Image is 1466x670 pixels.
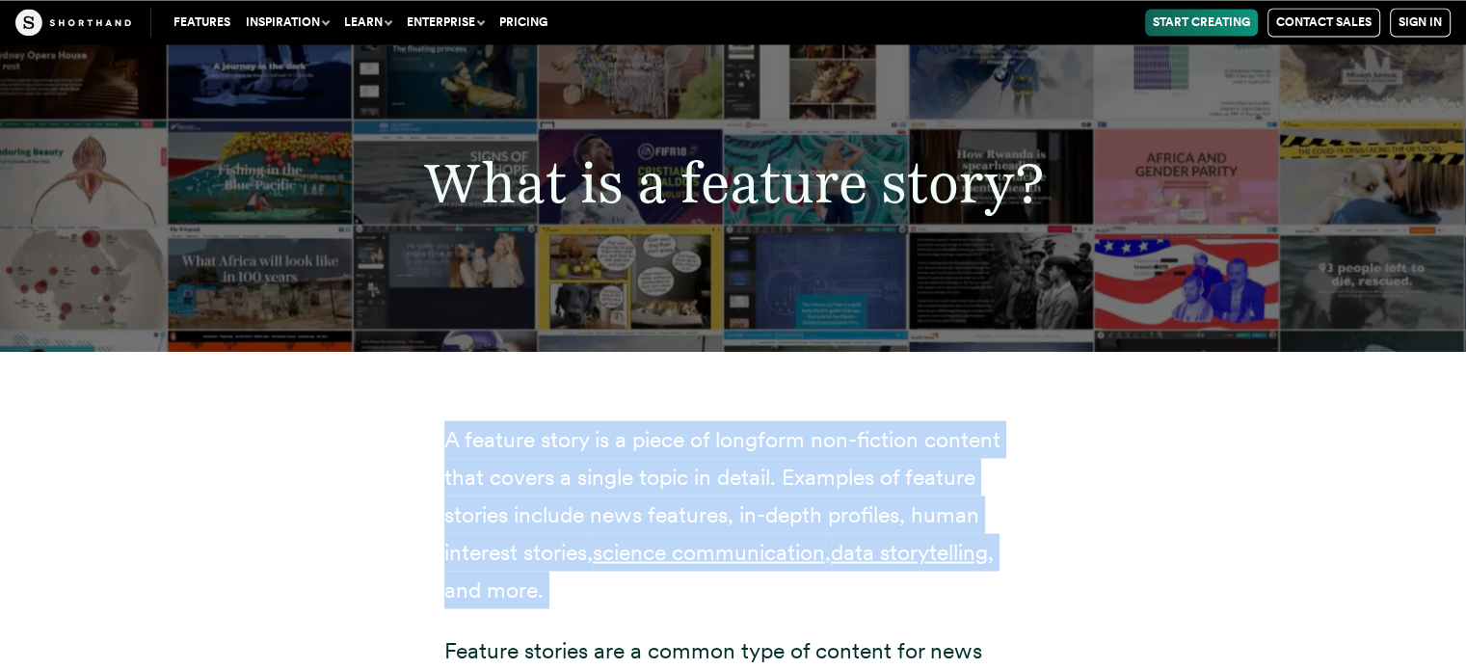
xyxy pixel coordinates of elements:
p: A feature story is a piece of longform non-fiction content that covers a single topic in detail. ... [444,420,1023,608]
a: Start Creating [1145,9,1258,36]
button: Enterprise [399,9,492,36]
a: Contact Sales [1267,8,1380,37]
img: The Craft [15,9,131,36]
span: What is a feature story? [423,149,1043,216]
a: Pricing [492,9,555,36]
a: Sign in [1390,8,1451,37]
button: Inspiration [238,9,336,36]
button: Learn [336,9,399,36]
a: Features [166,9,238,36]
a: science communication [593,538,825,565]
a: data storytelling [831,538,988,565]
